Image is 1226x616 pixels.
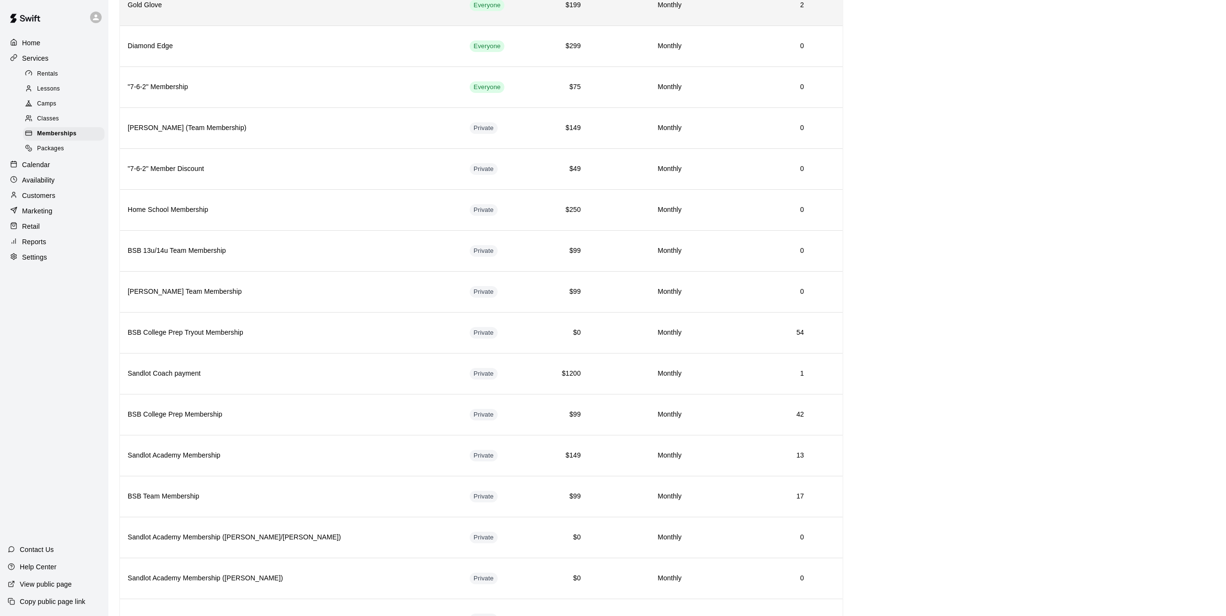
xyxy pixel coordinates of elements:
[37,114,59,124] span: Classes
[128,82,454,92] h6: "7-6-2" Membership
[470,451,498,460] span: Private
[545,123,581,133] h6: $149
[470,368,498,380] div: This membership is hidden from the memberships page
[596,246,682,256] h6: Monthly
[128,450,454,461] h6: Sandlot Academy Membership
[697,205,804,215] h6: 0
[128,532,454,543] h6: Sandlot Academy Membership ([PERSON_NAME]/[PERSON_NAME])
[470,83,504,92] span: Everyone
[470,409,498,420] div: This membership is hidden from the memberships page
[37,69,58,79] span: Rentals
[545,368,581,379] h6: $1200
[470,1,504,10] span: Everyone
[470,410,498,419] span: Private
[20,597,85,606] p: Copy public page link
[470,288,498,297] span: Private
[596,532,682,543] h6: Monthly
[22,206,53,216] p: Marketing
[23,127,105,141] div: Memberships
[596,123,682,133] h6: Monthly
[470,40,504,52] div: This membership is visible to all customers
[128,41,454,52] h6: Diamond Edge
[470,245,498,257] div: This membership is hidden from the memberships page
[596,205,682,215] h6: Monthly
[470,122,498,134] div: This membership is hidden from the memberships page
[697,246,804,256] h6: 0
[470,328,498,338] span: Private
[596,573,682,584] h6: Monthly
[470,163,498,175] div: This membership is hidden from the memberships page
[8,157,101,172] a: Calendar
[545,82,581,92] h6: $75
[128,491,454,502] h6: BSB Team Membership
[470,327,498,339] div: This membership is hidden from the memberships page
[697,368,804,379] h6: 1
[545,205,581,215] h6: $250
[23,82,105,96] div: Lessons
[545,450,581,461] h6: $149
[470,450,498,461] div: This membership is hidden from the memberships page
[470,574,498,583] span: Private
[545,573,581,584] h6: $0
[697,573,804,584] h6: 0
[128,409,454,420] h6: BSB College Prep Membership
[545,246,581,256] h6: $99
[697,532,804,543] h6: 0
[596,450,682,461] h6: Monthly
[697,287,804,297] h6: 0
[697,123,804,133] h6: 0
[8,188,101,203] a: Customers
[128,246,454,256] h6: BSB 13u/14u Team Membership
[8,235,101,249] a: Reports
[22,175,55,185] p: Availability
[128,328,454,338] h6: BSB College Prep Tryout Membership
[697,82,804,92] h6: 0
[470,247,498,256] span: Private
[470,533,498,542] span: Private
[8,219,101,234] a: Retail
[22,191,55,200] p: Customers
[470,369,498,379] span: Private
[596,164,682,174] h6: Monthly
[596,82,682,92] h6: Monthly
[470,573,498,584] div: This membership is hidden from the memberships page
[37,144,64,154] span: Packages
[8,173,101,187] a: Availability
[23,127,108,142] a: Memberships
[128,164,454,174] h6: "7-6-2" Member Discount
[128,573,454,584] h6: Sandlot Academy Membership ([PERSON_NAME])
[128,368,454,379] h6: Sandlot Coach payment
[697,409,804,420] h6: 42
[596,41,682,52] h6: Monthly
[8,250,101,264] a: Settings
[37,99,56,109] span: Camps
[23,81,108,96] a: Lessons
[596,491,682,502] h6: Monthly
[596,328,682,338] h6: Monthly
[545,164,581,174] h6: $49
[470,491,498,502] div: This membership is hidden from the memberships page
[697,41,804,52] h6: 0
[23,97,108,112] a: Camps
[8,36,101,50] a: Home
[470,532,498,543] div: This membership is hidden from the memberships page
[545,491,581,502] h6: $99
[23,67,105,81] div: Rentals
[697,328,804,338] h6: 54
[470,124,498,133] span: Private
[23,97,105,111] div: Camps
[596,409,682,420] h6: Monthly
[8,204,101,218] a: Marketing
[470,286,498,298] div: This membership is hidden from the memberships page
[22,222,40,231] p: Retail
[22,237,46,247] p: Reports
[128,287,454,297] h6: [PERSON_NAME] Team Membership
[22,38,40,48] p: Home
[20,562,56,572] p: Help Center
